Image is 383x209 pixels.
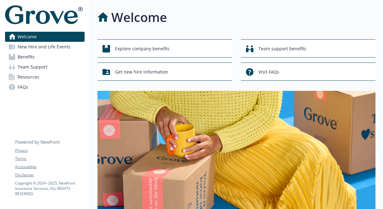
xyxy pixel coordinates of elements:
[5,52,85,62] a: Benefits
[15,164,84,170] a: Accessibility
[5,72,85,82] a: Resources
[258,66,279,78] span: Visit FAQs
[115,43,169,55] span: Explore company benefits
[5,62,85,72] a: Team Support
[111,8,167,27] h1: Welcome
[18,42,70,52] span: New Hire and Life Events
[15,180,84,196] p: Copyright © 2024 - 2025 , Newfront Insurance Services, ALL RIGHTS RESERVED
[15,148,84,153] a: Privacy
[241,39,375,58] button: Team support benefits
[18,62,47,72] span: Team Support
[5,42,85,52] a: New Hire and Life Events
[18,32,37,42] span: Welcome
[18,52,35,62] span: Benefits
[15,172,84,178] a: Disclaimer
[15,156,84,162] a: Terms
[18,72,39,82] span: Resources
[97,63,232,81] button: Get new hire information
[18,82,28,92] span: FAQs
[5,32,85,42] a: Welcome
[258,43,306,55] span: Team support benefits
[5,82,85,92] a: FAQs
[97,39,232,58] button: Explore company benefits
[115,66,168,78] span: Get new hire information
[241,63,375,81] button: Visit FAQs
